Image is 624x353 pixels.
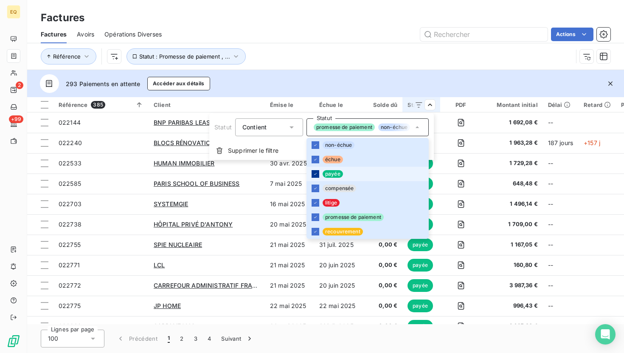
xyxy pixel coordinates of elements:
span: Supprimer le filtre [228,146,278,155]
span: litige [323,199,340,207]
span: non-échue [378,123,410,131]
span: échue [323,156,343,163]
span: payée [323,170,343,178]
span: recouvrement [323,228,363,235]
span: promesse de paiement [314,123,375,131]
span: compensée [323,185,356,192]
span: Contient [242,123,267,131]
span: non-échue [323,141,354,149]
span: promesse de paiement [323,213,384,221]
span: Statut [214,123,232,131]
